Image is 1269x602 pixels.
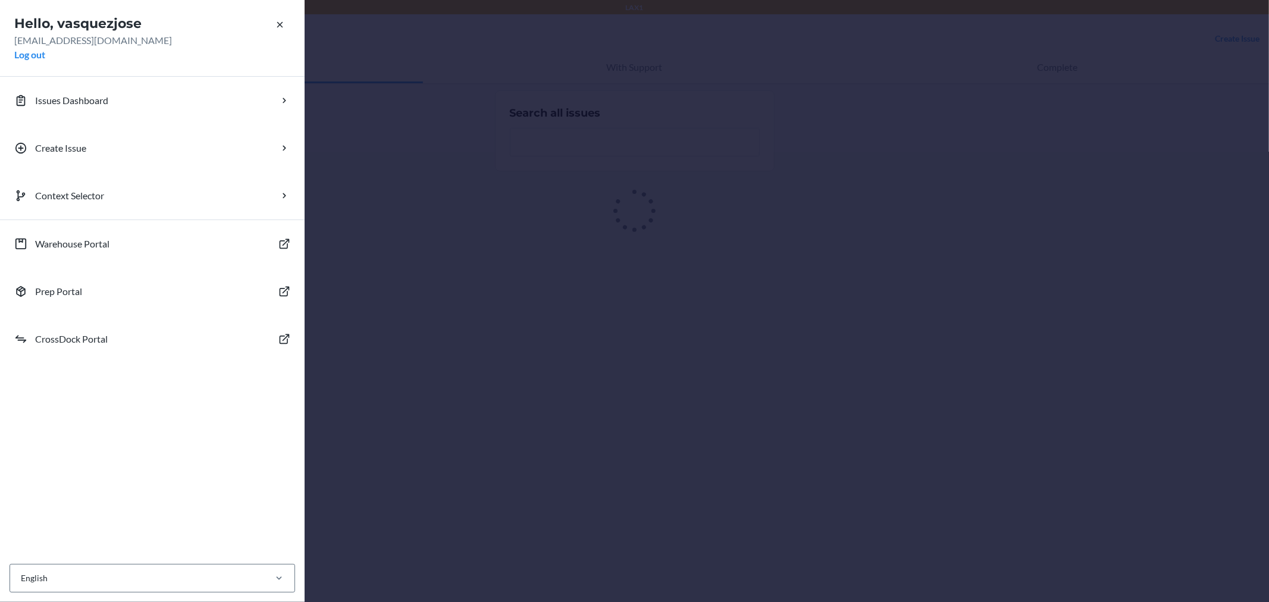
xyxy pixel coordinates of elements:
[14,48,45,62] button: Log out
[35,237,109,251] p: Warehouse Portal
[35,332,108,346] p: CrossDock Portal
[35,93,108,108] p: Issues Dashboard
[14,14,290,33] h2: Hello, vasquezjose
[35,284,82,299] p: Prep Portal
[20,572,21,585] input: English
[35,189,104,203] p: Context Selector
[21,572,48,585] div: English
[35,141,86,155] p: Create Issue
[14,33,290,48] p: [EMAIL_ADDRESS][DOMAIN_NAME]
